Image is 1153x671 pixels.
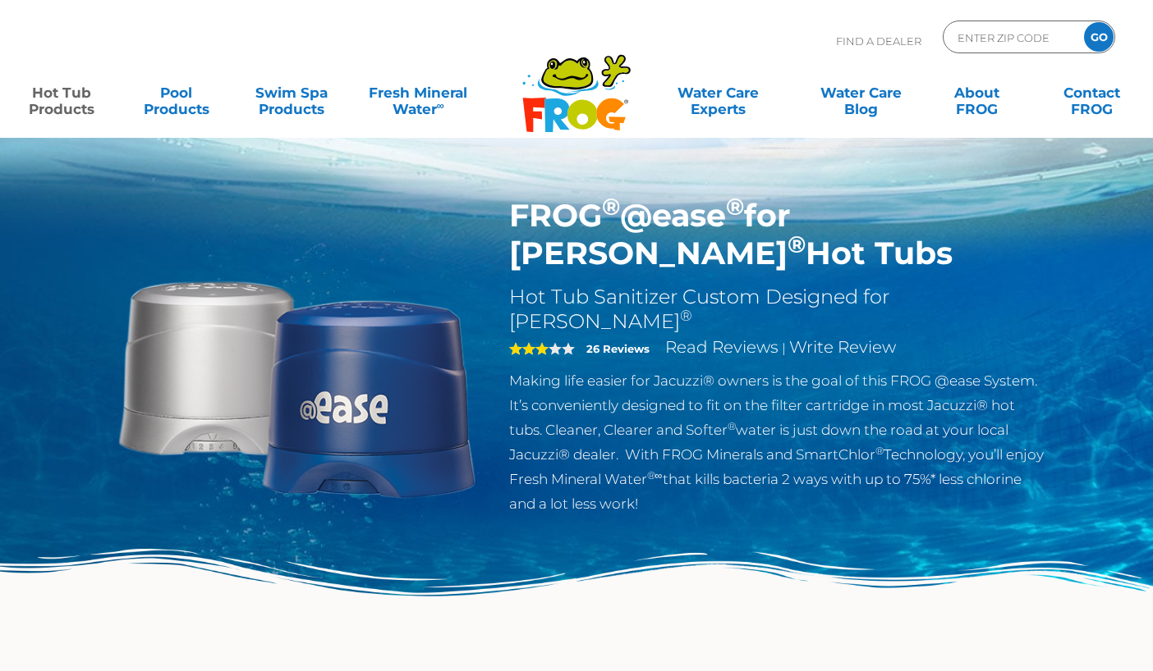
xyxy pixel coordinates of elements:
sup: ® [728,420,736,432]
sup: ® [680,307,692,325]
a: Read Reviews [665,337,779,357]
strong: 26 Reviews [586,342,650,355]
sup: ® [726,192,744,221]
p: Making life easier for Jacuzzi® owners is the goal of this FROG @ease System. It’s conveniently d... [509,368,1045,516]
a: AboutFROG [932,76,1022,109]
img: Sundance-cartridges-2.png [108,197,485,573]
p: Find A Dealer [836,21,921,62]
a: Hot TubProducts [16,76,106,109]
img: Frog Products Logo [513,33,640,133]
a: ContactFROG [1047,76,1137,109]
a: Swim SpaProducts [247,76,337,109]
span: | [782,340,786,356]
h1: FROG @ease for [PERSON_NAME] Hot Tubs [509,197,1045,272]
input: GO [1084,22,1114,52]
a: PoolProducts [131,76,221,109]
sup: ∞ [437,99,444,112]
span: 3 [509,342,549,355]
a: Fresh MineralWater∞ [362,76,474,109]
sup: ®∞ [647,469,663,482]
sup: ® [875,445,884,457]
sup: ® [788,230,806,258]
sup: ® [602,192,620,221]
h2: Hot Tub Sanitizer Custom Designed for [PERSON_NAME] [509,285,1045,334]
a: Water CareExperts [645,76,791,109]
a: Water CareBlog [816,76,906,109]
a: Write Review [789,337,896,357]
